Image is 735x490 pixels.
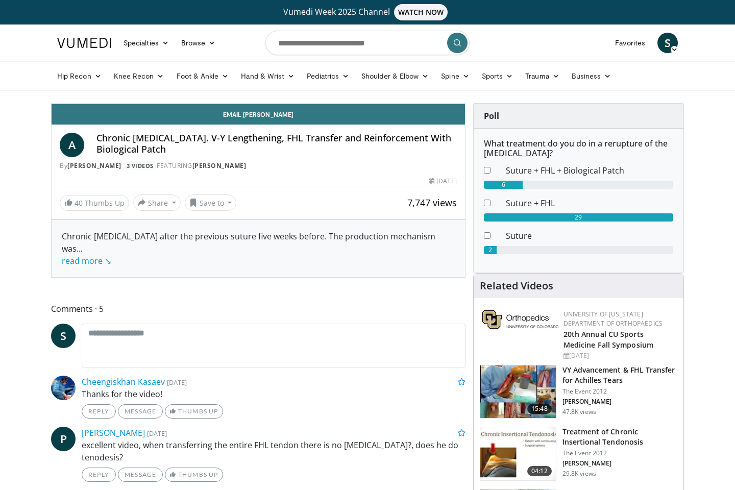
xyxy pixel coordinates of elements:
a: 04:12 Treatment of Chronic Insertional Tendonosis The Event 2012 [PERSON_NAME] 29.8K views [480,427,677,481]
a: Message [118,468,163,482]
a: Hand & Wrist [235,66,301,86]
a: 20th Annual CU Sports Medicine Fall Symposium [563,329,653,350]
a: Shoulder & Elbow [355,66,435,86]
a: Sports [476,66,520,86]
button: Save to [185,194,237,211]
a: 15:48 VY Advancement & FHL Transfer for Achilles Tears The Event 2012 [PERSON_NAME] 47.8K views [480,365,677,419]
img: Avatar [51,376,76,400]
strong: Poll [484,110,499,121]
a: University of [US_STATE] Department of Orthopaedics [563,310,663,328]
span: Comments 5 [51,302,465,315]
a: Favorites [609,33,651,53]
a: Hip Recon [51,66,108,86]
a: Trauma [519,66,566,86]
span: 04:12 [527,466,552,476]
a: Email [PERSON_NAME] [52,104,465,125]
a: Business [566,66,618,86]
div: 2 [484,246,497,254]
img: O0cEsGv5RdudyPNn4xMDoxOmtxOwKG7D_1.150x105_q85_crop-smart_upscale.jpg [480,427,556,480]
a: [PERSON_NAME] [67,161,121,170]
a: Browse [175,33,222,53]
a: S [51,324,76,348]
a: 40 Thumbs Up [60,195,129,211]
p: Thanks for the video! [82,388,465,400]
a: S [657,33,678,53]
dd: Suture [498,230,681,242]
a: Pediatrics [301,66,355,86]
a: Cheengiskhan Kasaev [82,376,165,387]
small: [DATE] [167,378,187,387]
button: Share [133,194,181,211]
a: Spine [435,66,475,86]
p: 29.8K views [562,470,596,478]
div: By FEATURING [60,161,457,170]
p: 47.8K views [562,408,596,416]
a: read more ↘ [62,255,111,266]
div: 6 [484,181,523,189]
h6: What treatment do you do in a rerupture of the [MEDICAL_DATA]? [484,139,673,158]
img: f5016854-7c5d-4d2b-bf8b-0701c028b37d.150x105_q85_crop-smart_upscale.jpg [480,365,556,419]
p: The Event 2012 [562,387,677,396]
a: Knee Recon [108,66,170,86]
a: P [51,427,76,451]
span: 15:48 [527,404,552,414]
small: [DATE] [147,429,167,438]
h3: Treatment of Chronic Insertional Tendonosis [562,427,677,447]
img: VuMedi Logo [57,38,111,48]
input: Search topics, interventions [265,31,470,55]
a: Specialties [117,33,175,53]
h3: VY Advancement & FHL Transfer for Achilles Tears [562,365,677,385]
a: A [60,133,84,157]
a: Reply [82,404,116,419]
div: Chronic [MEDICAL_DATA] after the previous suture five weeks before. The production mechanism was [62,230,455,267]
div: 29 [484,213,673,222]
dd: Suture + FHL + Biological Patch [498,164,681,177]
p: [PERSON_NAME] [562,459,677,468]
h4: Related Videos [480,280,553,292]
a: Message [118,404,163,419]
span: 40 [75,198,83,208]
a: [PERSON_NAME] [82,427,145,438]
p: excellent video, when transferring the entire FHL tendon there is no [MEDICAL_DATA]?, does he do ... [82,439,465,463]
p: The Event 2012 [562,449,677,457]
span: WATCH NOW [394,4,448,20]
dd: Suture + FHL [498,197,681,209]
div: [DATE] [563,351,675,360]
a: Reply [82,468,116,482]
a: Foot & Ankle [170,66,235,86]
a: Thumbs Up [165,404,223,419]
div: [DATE] [429,177,456,186]
h4: Chronic [MEDICAL_DATA]. V-Y Lengthening, FHL Transfer and Reinforcement With Biological Patch [96,133,457,155]
a: Vumedi Week 2025 ChannelWATCH NOW [59,4,676,20]
a: Thumbs Up [165,468,223,482]
a: [PERSON_NAME] [192,161,247,170]
img: 355603a8-37da-49b6-856f-e00d7e9307d3.png.150x105_q85_autocrop_double_scale_upscale_version-0.2.png [482,310,558,329]
p: [PERSON_NAME] [562,398,677,406]
span: 7,747 views [407,197,457,209]
a: 3 Videos [123,161,157,170]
